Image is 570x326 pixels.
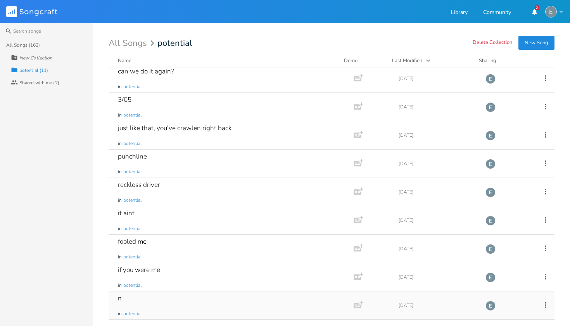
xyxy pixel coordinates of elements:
div: Sharing [479,57,525,65]
span: potential [123,197,142,204]
div: [DATE] [399,105,476,109]
span: potential [123,310,142,317]
span: in [118,254,122,260]
a: Community [483,10,511,16]
div: just like that, you've crawlen right back [118,125,231,131]
div: Demo [344,57,383,65]
button: New Song [518,36,554,50]
div: Last Modified [392,57,423,64]
div: fooled me [118,238,147,245]
span: in [118,84,122,90]
span: in [118,112,122,119]
div: can we do it again? [118,68,174,75]
a: Library [451,10,468,16]
div: Name [118,57,131,64]
span: in [118,282,122,289]
div: [DATE] [399,190,476,194]
span: in [118,169,122,175]
span: in [118,225,122,232]
div: All Songs [109,40,157,47]
button: Name [118,57,335,65]
div: All Songs (162) [6,43,40,47]
div: New Collection [19,56,52,60]
div: punchline [118,153,147,160]
span: potential [123,282,142,289]
img: Emily Smith [485,244,496,254]
img: Emily Smith [485,216,496,226]
span: potential [123,169,142,175]
img: Emily Smith [485,187,496,197]
button: 2 [527,5,542,19]
div: [DATE] [399,218,476,223]
span: in [118,197,122,204]
div: reckless driver [118,181,160,188]
div: [DATE] [399,303,476,308]
img: Emily Smith [485,301,496,311]
span: potential [157,39,192,47]
img: Emily Smith [485,102,496,112]
button: Last Modified [392,57,470,65]
div: if you were me [118,267,160,273]
span: potential [123,225,142,232]
div: Shared with me (2) [19,80,59,85]
div: n [118,295,122,302]
span: potential [123,140,142,147]
div: [DATE] [399,275,476,279]
div: [DATE] [399,161,476,166]
span: potential [123,84,142,90]
img: Emily Smith [485,159,496,169]
span: in [118,310,122,317]
div: [DATE] [399,246,476,251]
div: [DATE] [399,76,476,81]
span: in [118,140,122,147]
div: potential (11) [19,68,48,73]
img: Emily Smith [545,6,557,17]
span: potential [123,254,142,260]
img: Emily Smith [485,74,496,84]
button: Delete Collection [473,40,512,46]
div: 3/05 [118,96,131,103]
span: potential [123,112,142,119]
img: Emily Smith [485,131,496,141]
div: 2 [535,5,539,10]
div: [DATE] [399,133,476,138]
img: Emily Smith [485,272,496,282]
div: it aint [118,210,135,216]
